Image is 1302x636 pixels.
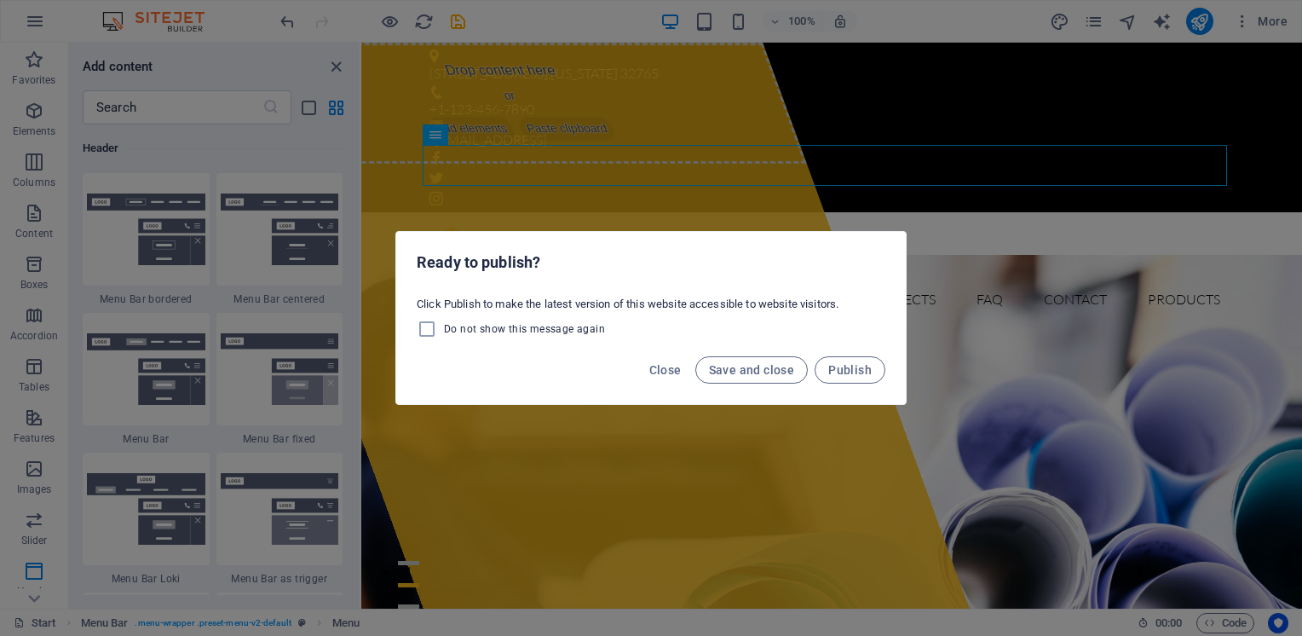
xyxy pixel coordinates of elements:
[396,290,906,346] div: Click Publish to make the latest version of this website accessible to website visitors.
[828,363,872,377] span: Publish
[642,356,688,384] button: Close
[444,322,605,336] span: Do not show this message again
[709,363,795,377] span: Save and close
[37,541,58,545] button: 2
[417,252,885,273] h2: Ready to publish?
[155,74,257,98] span: Paste clipboard
[695,356,809,384] button: Save and close
[63,74,156,98] span: Add elements
[37,518,58,523] button: 1
[37,562,58,566] button: 3
[815,356,885,384] button: Publish
[649,363,682,377] span: Close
